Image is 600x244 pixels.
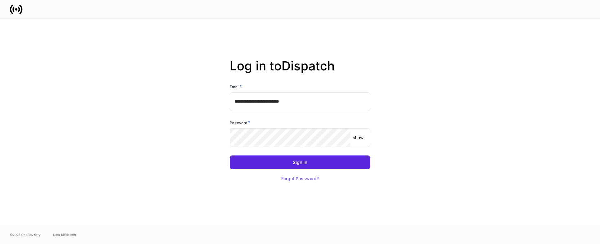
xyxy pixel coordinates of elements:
[230,58,370,84] h2: Log in to Dispatch
[281,176,319,181] div: Forgot Password?
[273,172,327,186] button: Forgot Password?
[230,84,242,90] h6: Email
[10,232,41,237] span: © 2025 OneAdvisory
[53,232,76,237] a: Data Disclaimer
[230,119,250,126] h6: Password
[293,160,307,165] div: Sign In
[230,155,370,169] button: Sign In
[353,135,363,141] p: show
